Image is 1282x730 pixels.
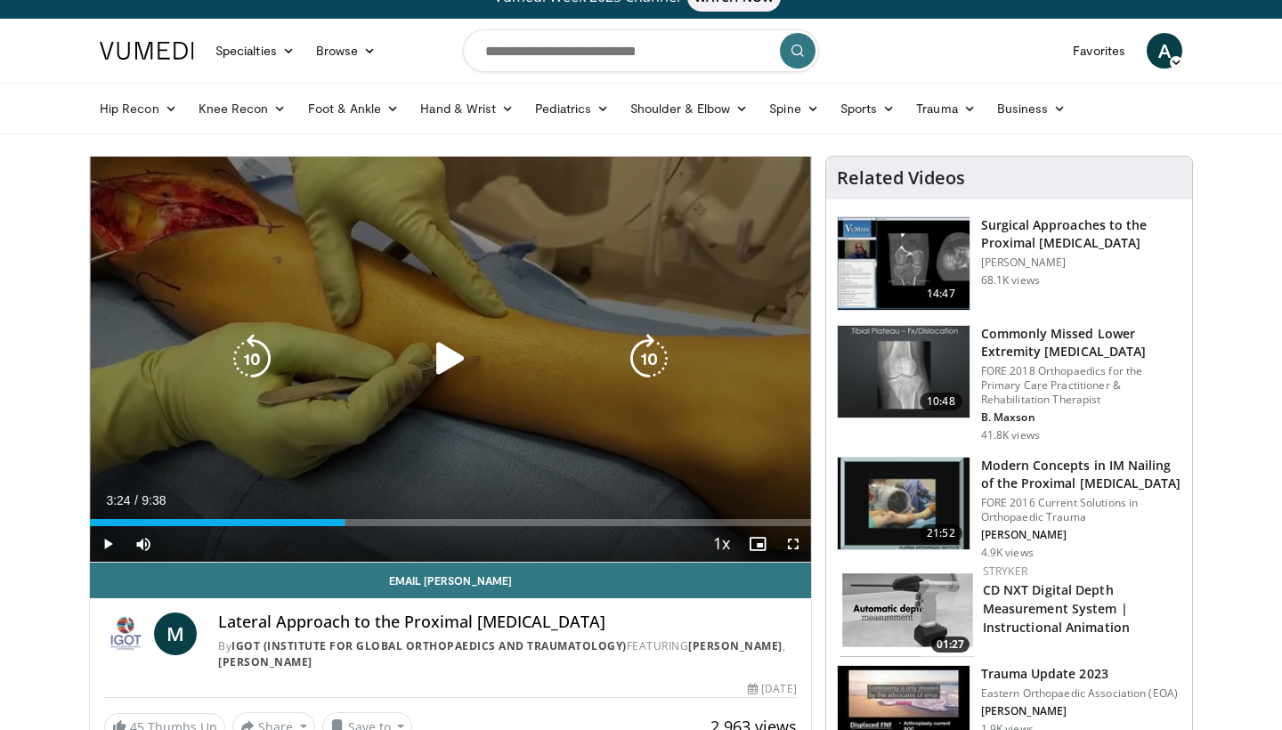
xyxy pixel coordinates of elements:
[981,273,1040,288] p: 68.1K views
[981,704,1178,718] p: [PERSON_NAME]
[830,91,906,126] a: Sports
[1062,33,1136,69] a: Favorites
[704,526,740,562] button: Playback Rate
[920,393,962,410] span: 10:48
[981,457,1181,492] h3: Modern Concepts in IM Nailing of the Proximal [MEDICAL_DATA]
[218,654,312,669] a: [PERSON_NAME]
[981,216,1181,252] h3: Surgical Approaches to the Proximal [MEDICAL_DATA]
[188,91,297,126] a: Knee Recon
[838,458,970,550] img: 1fb703c2-2b91-4444-83ea-3edebb1c3230.150x105_q85_crop-smart_upscale.jpg
[981,325,1181,361] h3: Commonly Missed Lower Extremity [MEDICAL_DATA]
[297,91,410,126] a: Foot & Ankle
[931,637,970,653] span: 01:27
[837,325,1181,442] a: 10:48 Commonly Missed Lower Extremity [MEDICAL_DATA] FORE 2018 Orthopaedics for the Primary Care ...
[838,326,970,418] img: 4aa379b6-386c-4fb5-93ee-de5617843a87.150x105_q85_crop-smart_upscale.jpg
[154,612,197,655] a: M
[90,563,811,598] a: Email [PERSON_NAME]
[840,564,974,657] img: 8ad74f35-5942-45e5-a82f-ce2606f09e05.150x105_q85_crop-smart_upscale.jpg
[986,91,1077,126] a: Business
[981,428,1040,442] p: 41.8K views
[748,681,796,697] div: [DATE]
[759,91,829,126] a: Spine
[218,638,797,670] div: By FEATURING ,
[231,638,627,653] a: IGOT (Institute for Global Orthopaedics and Traumatology)
[740,526,775,562] button: Enable picture-in-picture mode
[981,528,1181,542] p: [PERSON_NAME]
[920,285,962,303] span: 14:47
[981,255,1181,270] p: [PERSON_NAME]
[524,91,620,126] a: Pediatrics
[920,524,962,542] span: 21:52
[205,33,305,69] a: Specialties
[981,665,1178,683] h3: Trauma Update 2023
[981,496,1181,524] p: FORE 2016 Current Solutions in Orthopaedic Trauma
[218,612,797,632] h4: Lateral Approach to the Proximal [MEDICAL_DATA]
[90,519,811,526] div: Progress Bar
[463,29,819,72] input: Search topics, interventions
[905,91,986,126] a: Trauma
[620,91,759,126] a: Shoulder & Elbow
[89,91,188,126] a: Hip Recon
[840,564,974,657] a: 01:27
[775,526,811,562] button: Fullscreen
[981,546,1034,560] p: 4.9K views
[90,157,811,563] video-js: Video Player
[837,167,965,189] h4: Related Videos
[142,493,166,507] span: 9:38
[688,638,783,653] a: [PERSON_NAME]
[410,91,524,126] a: Hand & Wrist
[104,612,147,655] img: IGOT (Institute for Global Orthopaedics and Traumatology)
[981,410,1181,425] p: B. Maxson
[134,493,138,507] span: /
[90,526,126,562] button: Play
[305,33,387,69] a: Browse
[981,364,1181,407] p: FORE 2018 Orthopaedics for the Primary Care Practitioner & Rehabilitation Therapist
[838,217,970,310] img: DA_UIUPltOAJ8wcH4xMDoxOjB1O8AjAz.150x105_q85_crop-smart_upscale.jpg
[837,216,1181,311] a: 14:47 Surgical Approaches to the Proximal [MEDICAL_DATA] [PERSON_NAME] 68.1K views
[1147,33,1182,69] a: A
[837,457,1181,560] a: 21:52 Modern Concepts in IM Nailing of the Proximal [MEDICAL_DATA] FORE 2016 Current Solutions in...
[106,493,130,507] span: 3:24
[126,526,161,562] button: Mute
[981,686,1178,701] p: Eastern Orthopaedic Association (EOA)
[983,581,1130,636] a: CD NXT Digital Depth Measurement System | Instructional Animation
[100,42,194,60] img: VuMedi Logo
[983,564,1027,579] a: Stryker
